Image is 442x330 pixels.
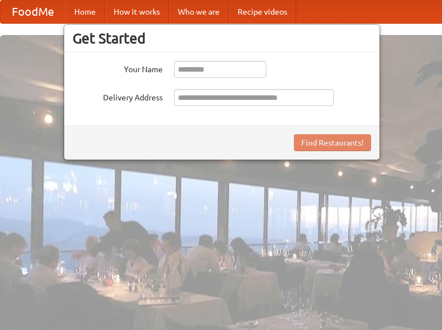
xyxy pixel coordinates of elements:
[73,89,163,103] label: Delivery Address
[169,1,229,23] a: Who we are
[65,1,105,23] a: Home
[73,30,371,47] h3: Get Started
[294,134,371,151] button: Find Restaurants!
[1,1,65,23] a: FoodMe
[229,1,296,23] a: Recipe videos
[105,1,169,23] a: How it works
[73,61,163,75] label: Your Name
